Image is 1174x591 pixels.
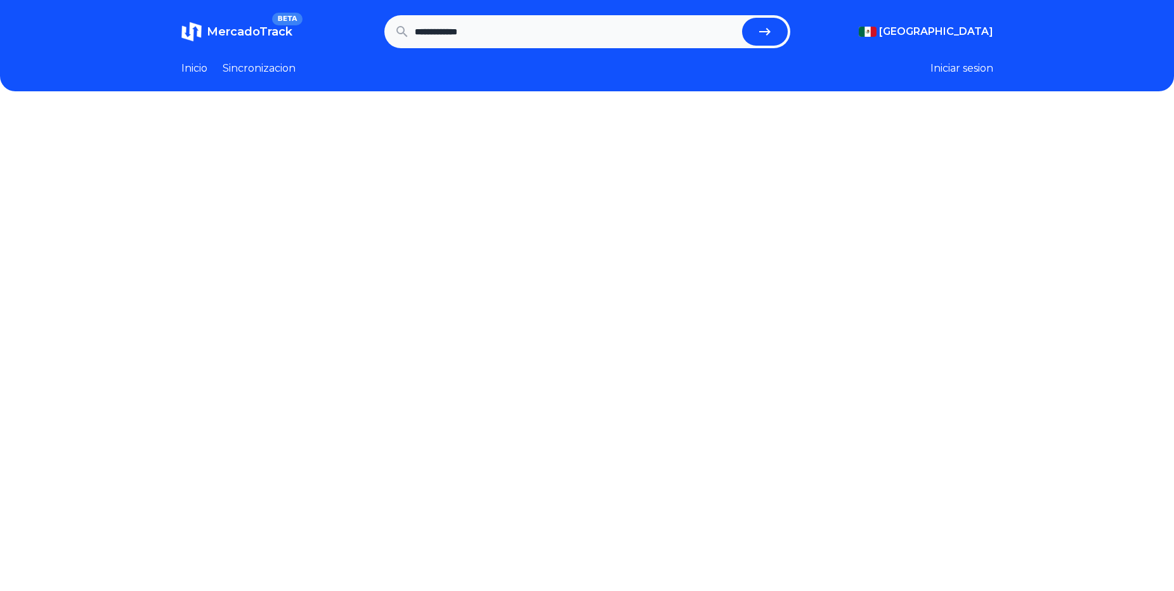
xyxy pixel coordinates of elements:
[181,22,292,42] a: MercadoTrackBETA
[859,27,877,37] img: Mexico
[859,24,993,39] button: [GEOGRAPHIC_DATA]
[181,61,207,76] a: Inicio
[272,13,302,25] span: BETA
[181,22,202,42] img: MercadoTrack
[207,25,292,39] span: MercadoTrack
[930,61,993,76] button: Iniciar sesion
[223,61,296,76] a: Sincronizacion
[879,24,993,39] span: [GEOGRAPHIC_DATA]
